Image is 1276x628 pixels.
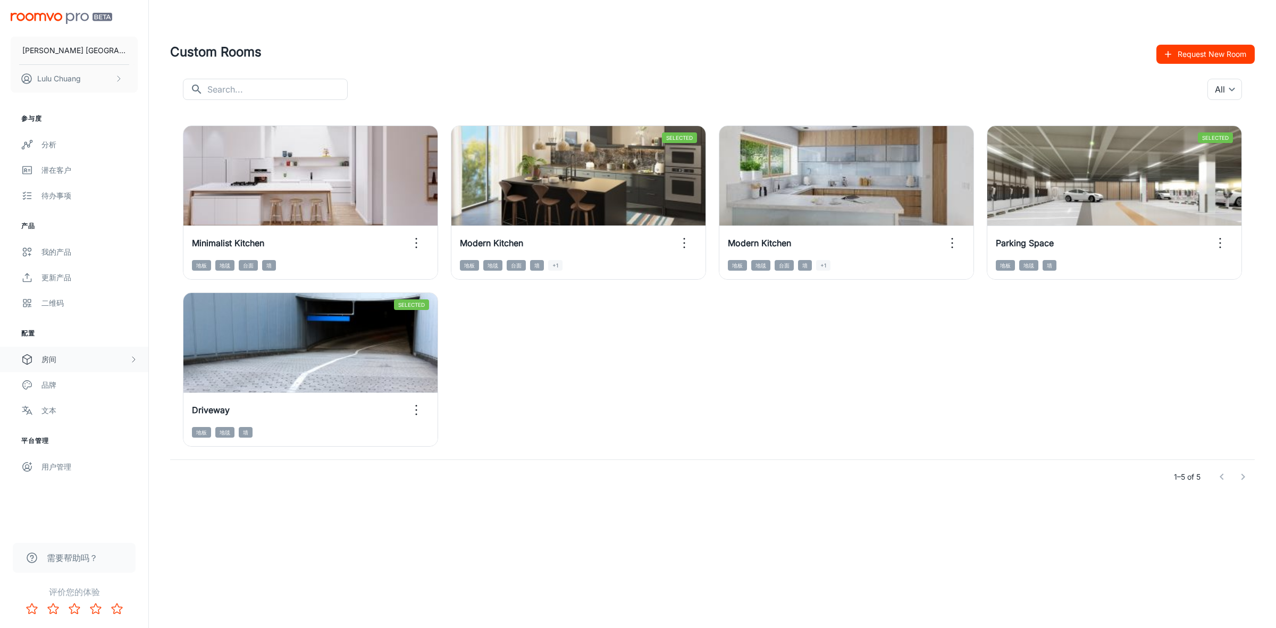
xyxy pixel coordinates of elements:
[1156,45,1255,64] button: Request New Room
[548,260,563,271] span: +1
[751,260,770,271] span: 地毯
[507,260,526,271] span: 台面
[1019,260,1038,271] span: 地毯
[41,272,138,283] div: 更新产品
[192,427,211,438] span: 地板
[728,260,747,271] span: 地板
[11,37,138,64] button: [PERSON_NAME] [GEOGRAPHIC_DATA]
[41,379,138,391] div: 品牌
[37,73,81,85] p: Lulu Chuang
[1207,79,1242,100] div: All
[41,297,138,309] div: 二维码
[996,237,1054,249] h6: Parking Space
[262,260,276,271] span: 墙
[530,260,544,271] span: 墙
[1198,132,1233,143] span: Selected
[996,260,1015,271] span: 地板
[394,299,429,310] span: Selected
[192,260,211,271] span: 地板
[239,427,253,438] span: 墙
[798,260,812,271] span: 墙
[41,246,138,258] div: 我的产品
[11,13,112,24] img: Roomvo PRO Beta
[192,237,264,249] h6: Minimalist Kitchen
[207,79,348,100] input: Search...
[775,260,794,271] span: 台面
[215,427,234,438] span: 地毯
[728,237,791,249] h6: Modern Kitchen
[460,260,479,271] span: 地板
[215,260,234,271] span: 地毯
[11,65,138,93] button: Lulu Chuang
[41,354,129,365] div: 房间
[1043,260,1056,271] span: 墙
[460,237,523,249] h6: Modern Kitchen
[41,164,138,176] div: 潜在客户
[239,260,258,271] span: 台面
[41,139,138,150] div: 分析
[1174,471,1201,483] p: 1–5 of 5
[22,45,126,56] p: [PERSON_NAME] [GEOGRAPHIC_DATA]
[483,260,502,271] span: 地毯
[192,404,230,416] h6: Driveway
[170,43,1156,62] h4: Custom Rooms
[41,461,138,473] div: 用户管理
[41,190,138,202] div: 待办事项
[662,132,697,143] span: Selected
[41,405,138,416] div: 文本
[816,260,830,271] span: +1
